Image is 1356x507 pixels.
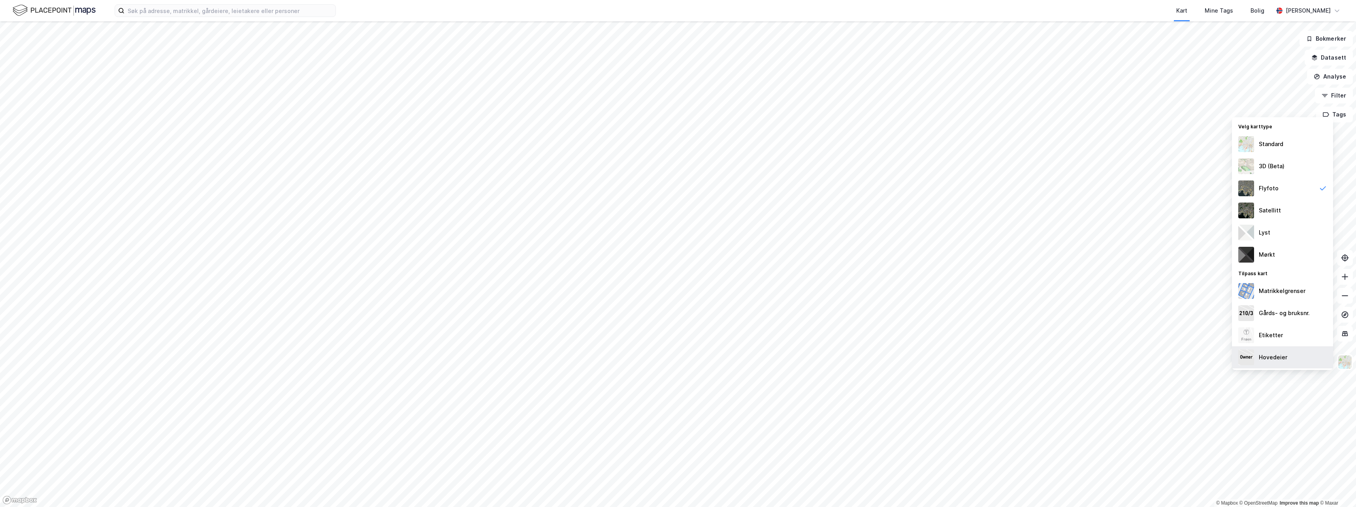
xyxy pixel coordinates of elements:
a: OpenStreetMap [1239,500,1278,506]
div: Lyst [1259,228,1270,237]
button: Bokmerker [1299,31,1353,47]
button: Tags [1316,107,1353,122]
div: Kontrollprogram for chat [1316,469,1356,507]
img: logo.f888ab2527a4732fd821a326f86c7f29.svg [13,4,96,17]
input: Søk på adresse, matrikkel, gårdeiere, leietakere eller personer [124,5,335,17]
a: Improve this map [1280,500,1319,506]
button: Datasett [1305,50,1353,66]
button: Filter [1315,88,1353,103]
div: Mine Tags [1205,6,1233,15]
div: Satellitt [1259,206,1281,215]
a: Mapbox [1216,500,1238,506]
img: 9k= [1238,203,1254,218]
div: Hovedeier [1259,353,1287,362]
div: Bolig [1251,6,1264,15]
div: 3D (Beta) [1259,161,1284,171]
div: Tilpass kart [1232,266,1333,280]
div: Etiketter [1259,330,1283,340]
a: Mapbox homepage [2,496,37,505]
img: Z [1238,327,1254,343]
iframe: Chat Widget [1316,469,1356,507]
img: Z [1238,158,1254,174]
div: Matrikkelgrenser [1259,286,1305,296]
div: Gårds- og bruksnr. [1259,308,1310,318]
img: cadastreBorders.cfe08de4b5ddd52a10de.jpeg [1238,283,1254,299]
div: Mørkt [1259,250,1275,259]
div: Standard [1259,139,1283,149]
img: Z [1238,136,1254,152]
div: [PERSON_NAME] [1286,6,1331,15]
img: Z [1337,355,1352,370]
div: Flyfoto [1259,184,1279,193]
div: Velg karttype [1232,119,1333,133]
button: Analyse [1307,69,1353,84]
div: Kart [1176,6,1187,15]
img: majorOwner.b5e170eddb5c04bfeeff.jpeg [1238,349,1254,365]
img: Z [1238,180,1254,196]
img: nCdM7BzjoCAAAAAElFTkSuQmCC [1238,247,1254,263]
img: luj3wr1y2y3+OchiMxRmMxRlscgabnMEmZ7DJGWxyBpucwSZnsMkZbHIGm5zBJmewyRlscgabnMEmZ7DJGWxyBpucwSZnsMkZ... [1238,225,1254,240]
img: cadastreKeys.547ab17ec502f5a4ef2b.jpeg [1238,305,1254,321]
